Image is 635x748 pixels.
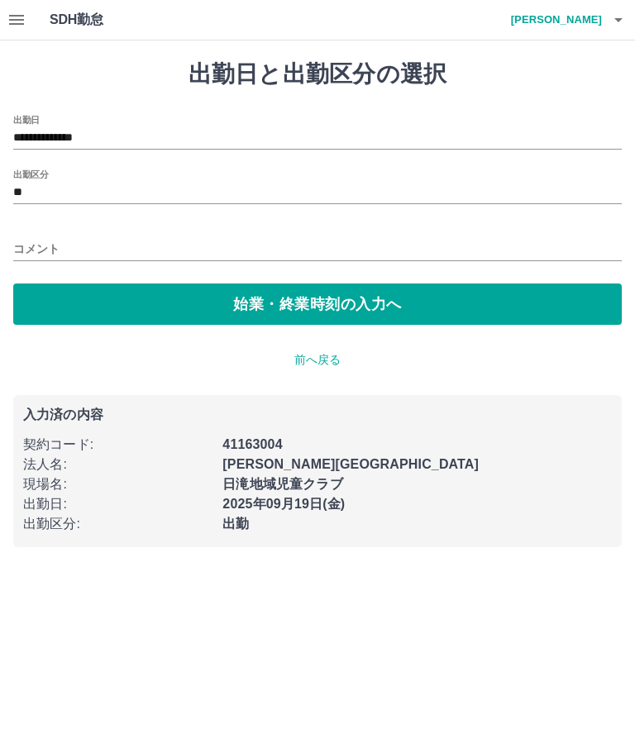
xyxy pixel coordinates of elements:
b: 日滝地域児童クラブ [222,477,342,491]
b: [PERSON_NAME][GEOGRAPHIC_DATA] [222,457,479,471]
p: 出勤日 : [23,494,212,514]
b: 出勤 [222,517,249,531]
p: 契約コード : [23,435,212,455]
p: 前へ戻る [13,351,622,369]
p: 入力済の内容 [23,408,612,422]
p: 現場名 : [23,474,212,494]
label: 出勤区分 [13,168,48,180]
p: 法人名 : [23,455,212,474]
b: 2025年09月19日(金) [222,497,345,511]
label: 出勤日 [13,113,40,126]
button: 始業・終業時刻の入力へ [13,283,622,325]
p: 出勤区分 : [23,514,212,534]
h1: 出勤日と出勤区分の選択 [13,60,622,88]
b: 41163004 [222,437,282,451]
